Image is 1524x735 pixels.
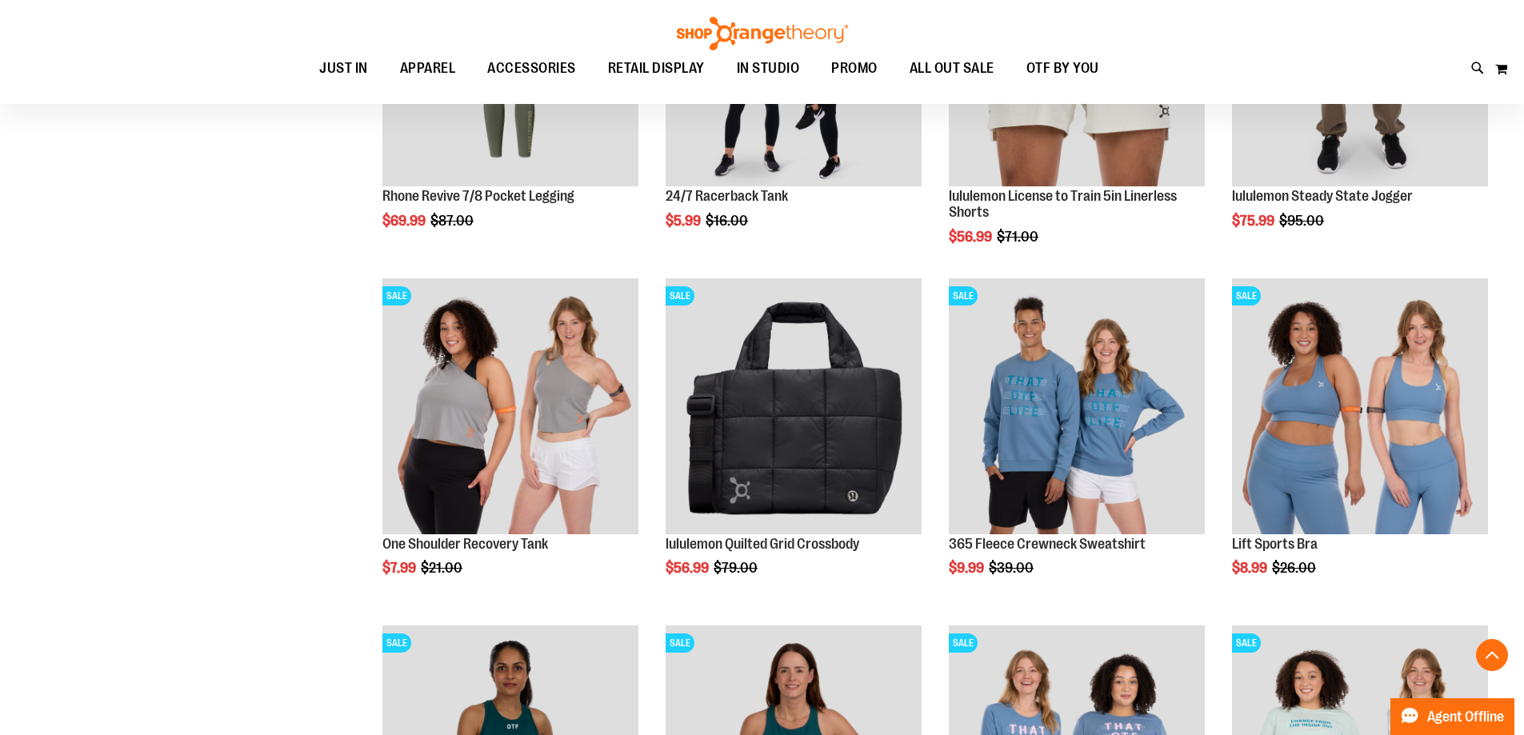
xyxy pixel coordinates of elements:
span: $16.00 [706,213,750,229]
span: $9.99 [949,560,986,576]
span: $26.00 [1272,560,1318,576]
span: PROMO [831,50,878,86]
div: product [941,270,1213,617]
span: SALE [1232,633,1261,653]
span: $5.99 [666,213,703,229]
span: $21.00 [421,560,465,576]
img: lululemon Quilted Grid Crossbody [666,278,922,534]
span: $75.99 [1232,213,1277,229]
a: One Shoulder Recovery Tank [382,536,548,552]
span: SALE [382,633,411,653]
span: $71.00 [997,229,1041,245]
span: $95.00 [1279,213,1326,229]
img: 365 Fleece Crewneck Sweatshirt [949,278,1205,534]
span: $69.99 [382,213,428,229]
img: Main of 2024 Covention Lift Sports Bra [1232,278,1488,534]
span: Agent Offline [1427,709,1504,725]
span: SALE [949,633,978,653]
span: OTF BY YOU [1026,50,1099,86]
span: $7.99 [382,560,418,576]
a: lululemon Steady State Jogger [1232,188,1413,204]
a: 365 Fleece Crewneck Sweatshirt [949,536,1146,552]
span: $8.99 [1232,560,1270,576]
span: $56.99 [949,229,994,245]
div: product [658,270,930,617]
img: Shop Orangetheory [674,17,850,50]
span: $39.00 [989,560,1036,576]
span: IN STUDIO [737,50,800,86]
a: lululemon Quilted Grid CrossbodySALE [666,278,922,537]
span: $56.99 [666,560,711,576]
span: ACCESSORIES [487,50,576,86]
a: lululemon Quilted Grid Crossbody [666,536,859,552]
a: Main view of One Shoulder Recovery TankSALE [382,278,638,537]
span: $87.00 [430,213,476,229]
span: SALE [382,286,411,306]
span: JUST IN [319,50,368,86]
a: 24/7 Racerback Tank [666,188,788,204]
a: lululemon License to Train 5in Linerless Shorts [949,188,1177,220]
span: APPAREL [400,50,456,86]
span: RETAIL DISPLAY [608,50,705,86]
img: Main view of One Shoulder Recovery Tank [382,278,638,534]
span: ALL OUT SALE [910,50,994,86]
a: Rhone Revive 7/8 Pocket Legging [382,188,574,204]
span: SALE [1232,286,1261,306]
span: SALE [666,286,694,306]
a: Lift Sports Bra [1232,536,1318,552]
span: SALE [666,633,694,653]
a: 365 Fleece Crewneck SweatshirtSALE [949,278,1205,537]
span: $79.00 [714,560,760,576]
button: Agent Offline [1390,698,1514,735]
span: SALE [949,286,978,306]
div: product [1224,270,1496,617]
button: Back To Top [1476,639,1508,671]
div: product [374,270,646,617]
a: Main of 2024 Covention Lift Sports BraSALE [1232,278,1488,537]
